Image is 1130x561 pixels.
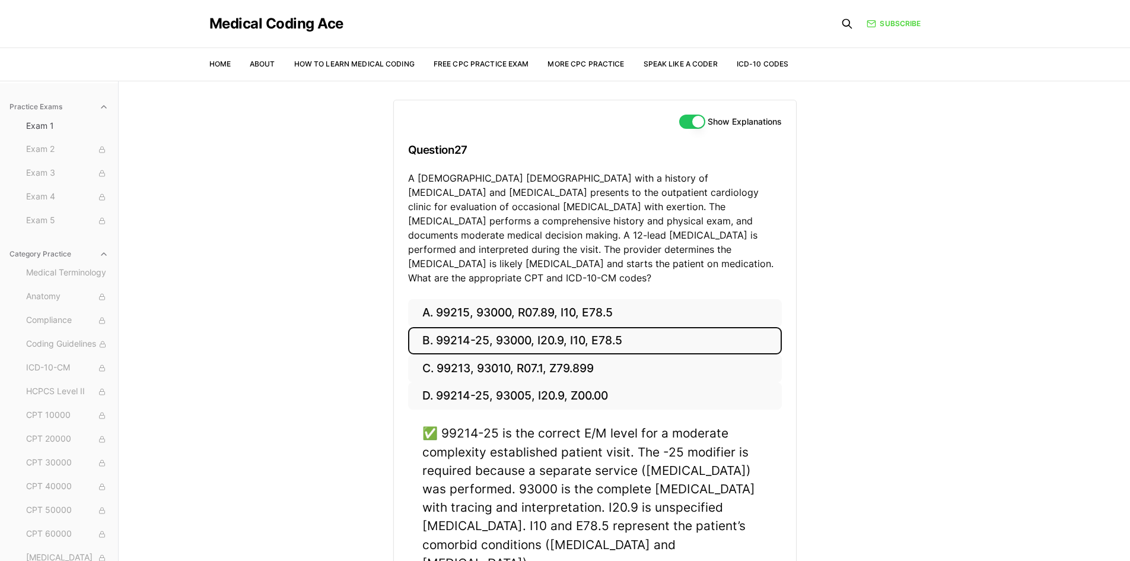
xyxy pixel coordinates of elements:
[26,457,109,470] span: CPT 30000
[21,501,113,520] button: CPT 50000
[408,382,782,410] button: D. 99214-25, 93005, I20.9, Z00.00
[21,116,113,135] button: Exam 1
[209,59,231,68] a: Home
[21,140,113,159] button: Exam 2
[26,504,109,517] span: CPT 50000
[5,245,113,264] button: Category Practice
[21,430,113,449] button: CPT 20000
[26,409,109,422] span: CPT 10000
[26,191,109,204] span: Exam 4
[434,59,529,68] a: Free CPC Practice Exam
[408,327,782,355] button: B. 99214-25, 93000, I20.9, I10, E78.5
[548,59,624,68] a: More CPC Practice
[26,433,109,446] span: CPT 20000
[708,118,782,126] label: Show Explanations
[737,59,788,68] a: ICD-10 Codes
[26,314,109,327] span: Compliance
[644,59,718,68] a: Speak Like a Coder
[21,359,113,378] button: ICD-10-CM
[21,287,113,306] button: Anatomy
[26,338,109,351] span: Coding Guidelines
[21,311,113,330] button: Compliance
[408,132,782,167] h3: Question 27
[209,17,343,31] a: Medical Coding Ace
[26,120,109,132] span: Exam 1
[21,477,113,496] button: CPT 40000
[26,267,109,280] span: Medical Terminology
[21,525,113,544] button: CPT 60000
[408,299,782,327] button: A. 99215, 93000, R07.89, I10, E78.5
[26,214,109,227] span: Exam 5
[26,167,109,180] span: Exam 3
[26,290,109,303] span: Anatomy
[26,528,109,541] span: CPT 60000
[21,211,113,230] button: Exam 5
[5,97,113,116] button: Practice Exams
[21,188,113,207] button: Exam 4
[26,362,109,375] span: ICD-10-CM
[408,171,782,285] p: A [DEMOGRAPHIC_DATA] [DEMOGRAPHIC_DATA] with a history of [MEDICAL_DATA] and [MEDICAL_DATA] prese...
[21,454,113,473] button: CPT 30000
[21,164,113,183] button: Exam 3
[867,18,921,29] a: Subscribe
[294,59,415,68] a: How to Learn Medical Coding
[250,59,275,68] a: About
[26,480,109,493] span: CPT 40000
[21,406,113,425] button: CPT 10000
[26,385,109,398] span: HCPCS Level II
[21,382,113,401] button: HCPCS Level II
[21,264,113,283] button: Medical Terminology
[408,354,782,382] button: C. 99213, 93010, R07.1, Z79.899
[26,143,109,156] span: Exam 2
[21,335,113,354] button: Coding Guidelines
